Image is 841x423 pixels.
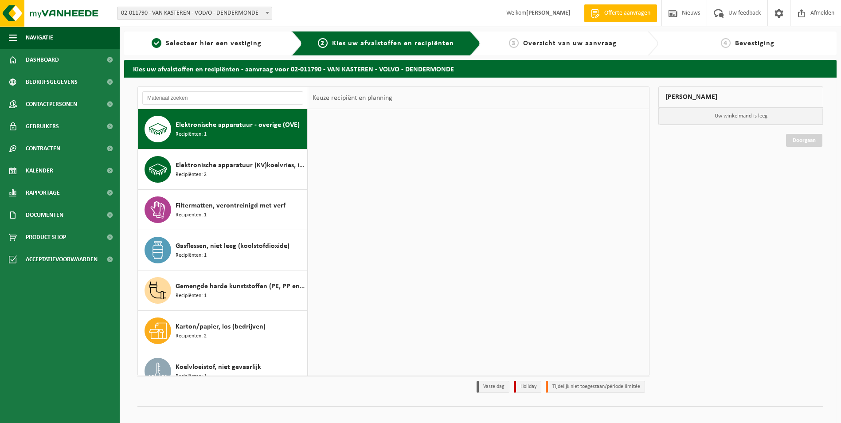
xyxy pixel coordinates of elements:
[318,38,328,48] span: 2
[166,40,262,47] span: Selecteer hier een vestiging
[721,38,731,48] span: 4
[546,381,645,393] li: Tijdelijk niet toegestaan/période limitée
[176,120,300,130] span: Elektronische apparatuur - overige (OVE)
[26,27,53,49] span: Navigatie
[26,204,63,226] span: Documenten
[786,134,822,147] a: Doorgaan
[26,71,78,93] span: Bedrijfsgegevens
[26,115,59,137] span: Gebruikers
[176,251,207,260] span: Recipiënten: 1
[176,362,261,372] span: Koelvloeistof, niet gevaarlijk
[514,381,541,393] li: Holiday
[142,91,303,105] input: Materiaal zoeken
[584,4,657,22] a: Offerte aanvragen
[659,108,823,125] p: Uw winkelmand is leeg
[138,311,308,351] button: Karton/papier, los (bedrijven) Recipiënten: 2
[138,230,308,270] button: Gasflessen, niet leeg (koolstofdioxide) Recipiënten: 1
[602,9,653,18] span: Offerte aanvragen
[26,93,77,115] span: Contactpersonen
[658,86,823,108] div: [PERSON_NAME]
[26,182,60,204] span: Rapportage
[124,60,837,77] h2: Kies uw afvalstoffen en recipiënten - aanvraag voor 02-011790 - VAN KASTEREN - VOLVO - DENDERMONDE
[117,7,272,20] span: 02-011790 - VAN KASTEREN - VOLVO - DENDERMONDE
[176,281,305,292] span: Gemengde harde kunststoffen (PE, PP en PVC), recycleerbaar (industrieel)
[26,137,60,160] span: Contracten
[176,211,207,219] span: Recipiënten: 1
[308,87,397,109] div: Keuze recipiënt en planning
[477,381,509,393] li: Vaste dag
[138,149,308,190] button: Elektronische apparatuur (KV)koelvries, industrieel Recipiënten: 2
[26,226,66,248] span: Product Shop
[129,38,285,49] a: 1Selecteer hier een vestiging
[26,49,59,71] span: Dashboard
[138,109,308,149] button: Elektronische apparatuur - overige (OVE) Recipiënten: 1
[523,40,617,47] span: Overzicht van uw aanvraag
[138,270,308,311] button: Gemengde harde kunststoffen (PE, PP en PVC), recycleerbaar (industrieel) Recipiënten: 1
[735,40,775,47] span: Bevestiging
[176,200,286,211] span: Filtermatten, verontreinigd met verf
[176,372,207,381] span: Recipiënten: 1
[332,40,454,47] span: Kies uw afvalstoffen en recipiënten
[138,351,308,392] button: Koelvloeistof, niet gevaarlijk Recipiënten: 1
[176,171,207,179] span: Recipiënten: 2
[152,38,161,48] span: 1
[526,10,571,16] strong: [PERSON_NAME]
[176,160,305,171] span: Elektronische apparatuur (KV)koelvries, industrieel
[176,130,207,139] span: Recipiënten: 1
[117,7,272,20] span: 02-011790 - VAN KASTEREN - VOLVO - DENDERMONDE
[138,190,308,230] button: Filtermatten, verontreinigd met verf Recipiënten: 1
[509,38,519,48] span: 3
[176,292,207,300] span: Recipiënten: 1
[26,248,98,270] span: Acceptatievoorwaarden
[176,332,207,341] span: Recipiënten: 2
[176,241,289,251] span: Gasflessen, niet leeg (koolstofdioxide)
[176,321,266,332] span: Karton/papier, los (bedrijven)
[26,160,53,182] span: Kalender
